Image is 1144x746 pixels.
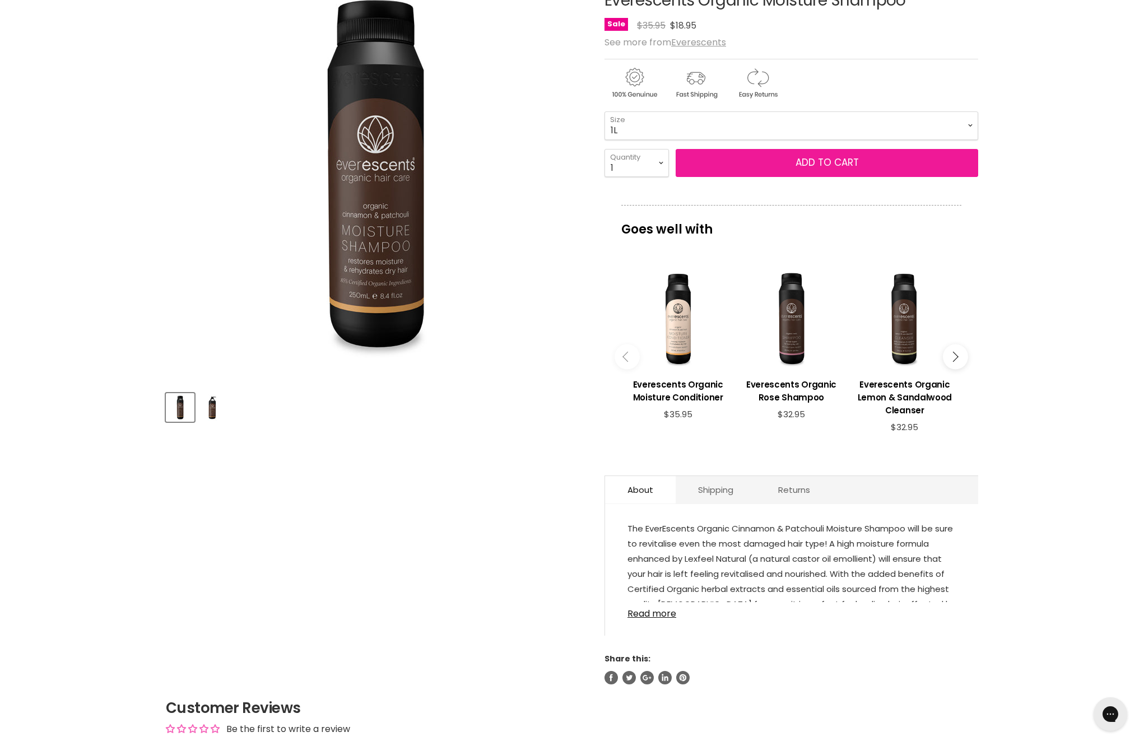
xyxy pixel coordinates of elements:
[604,18,628,31] span: Sale
[627,523,956,625] span: The EverEscents Organic Cinnamon & Patchouli Moisture Shampoo will be sure to revitalise even the...
[604,149,669,177] select: Quantity
[166,698,978,718] h2: Customer Reviews
[670,19,696,32] span: $18.95
[198,393,226,422] button: Everescents Organic Moisture Shampoo
[167,394,193,421] img: Everescents Organic Moisture Shampoo
[166,722,220,735] div: Average rating is 0.00 stars
[226,723,350,735] div: Be the first to write a review
[740,370,842,409] a: View product:Everescents Organic Rose Shampoo
[166,393,194,422] button: Everescents Organic Moisture Shampoo
[778,408,805,420] span: $32.95
[891,421,918,433] span: $32.95
[676,149,978,177] button: Add to cart
[796,156,859,169] span: Add to cart
[627,370,729,409] a: View product:Everescents Organic Moisture Conditioner
[740,378,842,404] h3: Everescents Organic Rose Shampoo
[199,394,225,421] img: Everescents Organic Moisture Shampoo
[676,476,756,503] a: Shipping
[854,378,956,417] h3: Everescents Organic Lemon & Sandalwood Cleanser
[664,408,692,420] span: $35.95
[604,66,664,100] img: genuine.gif
[854,370,956,422] a: View product:Everescents Organic Lemon & Sandalwood Cleanser
[621,205,961,242] p: Goes well with
[605,476,676,503] a: About
[604,36,726,49] span: See more from
[637,19,666,32] span: $35.95
[1088,693,1133,735] iframe: Gorgias live chat messenger
[671,36,726,49] a: Everescents
[728,66,787,100] img: returns.gif
[164,390,586,422] div: Product thumbnails
[604,654,978,684] aside: Share this:
[627,378,729,404] h3: Everescents Organic Moisture Conditioner
[627,602,956,619] a: Read more
[666,66,726,100] img: shipping.gif
[756,476,833,503] a: Returns
[604,653,650,664] span: Share this:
